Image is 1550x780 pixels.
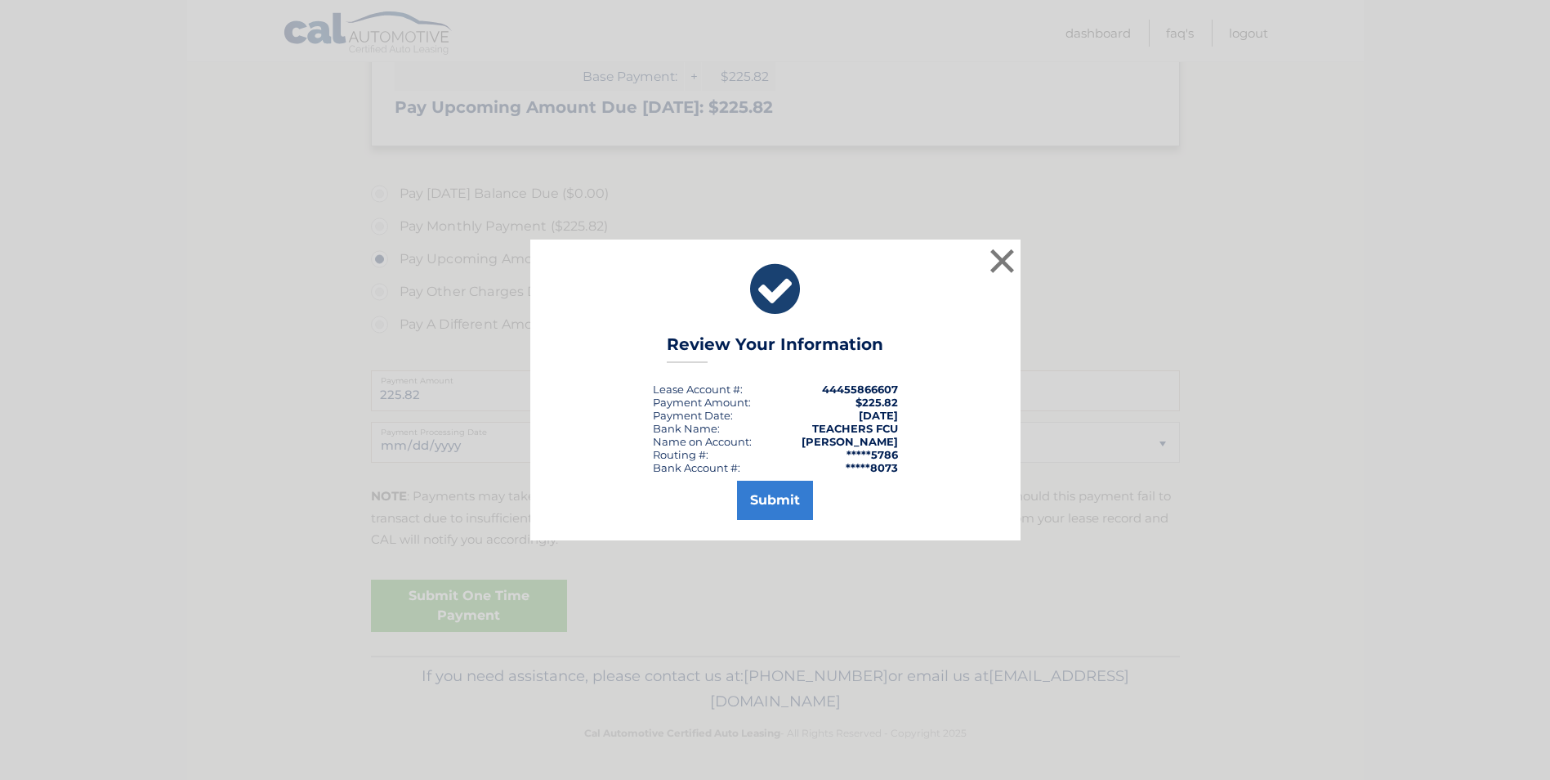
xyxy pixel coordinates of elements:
[653,461,740,474] div: Bank Account #:
[653,435,752,448] div: Name on Account:
[986,244,1019,277] button: ×
[653,448,708,461] div: Routing #:
[653,396,751,409] div: Payment Amount:
[653,422,720,435] div: Bank Name:
[822,383,898,396] strong: 44455866607
[737,481,813,520] button: Submit
[859,409,898,422] span: [DATE]
[667,334,883,363] h3: Review Your Information
[812,422,898,435] strong: TEACHERS FCU
[653,409,730,422] span: Payment Date
[653,383,743,396] div: Lease Account #:
[855,396,898,409] span: $225.82
[653,409,733,422] div: :
[802,435,898,448] strong: [PERSON_NAME]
